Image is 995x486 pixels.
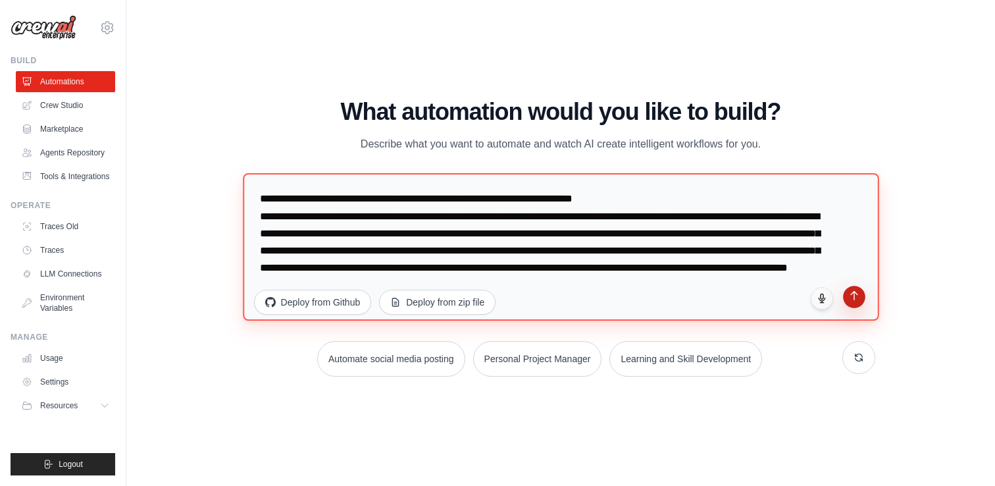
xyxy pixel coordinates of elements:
button: Learning and Skill Development [609,341,762,377]
button: Resources [16,395,115,416]
a: Traces Old [16,216,115,237]
button: Deploy from Github [254,290,372,315]
a: Tools & Integrations [16,166,115,187]
button: Deploy from zip file [379,290,496,315]
iframe: Chat Widget [929,423,995,486]
a: Crew Studio [16,95,115,116]
span: Resources [40,400,78,411]
a: Environment Variables [16,287,115,319]
button: Automate social media posting [317,341,465,377]
div: Operate [11,200,115,211]
button: Logout [11,453,115,475]
a: Agents Repository [16,142,115,163]
span: Logout [59,459,83,470]
a: LLM Connections [16,263,115,284]
p: Describe what you want to automate and watch AI create intelligent workflows for you. [340,136,782,153]
div: Manage [11,332,115,342]
a: Marketplace [16,119,115,140]
a: Traces [16,240,115,261]
div: Build [11,55,115,66]
a: Settings [16,371,115,392]
a: Automations [16,71,115,92]
img: Logo [11,15,76,40]
h1: What automation would you like to build? [246,99,876,125]
button: Personal Project Manager [473,341,602,377]
a: Usage [16,348,115,369]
